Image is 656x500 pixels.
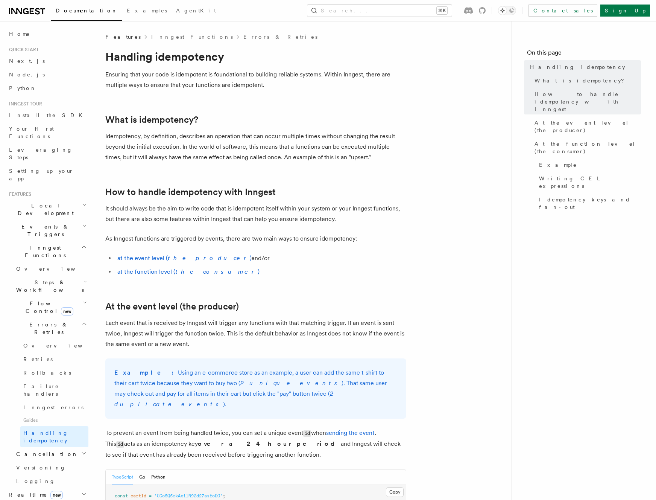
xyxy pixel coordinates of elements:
span: Events & Triggers [6,223,82,238]
span: Your first Functions [9,126,54,139]
button: Flow Controlnew [13,297,88,318]
kbd: ⌘K [437,7,447,14]
span: Errors & Retries [13,321,82,336]
a: AgentKit [172,2,220,20]
button: Steps & Workflows [13,276,88,297]
span: How to handle idempotency with Inngest [535,90,641,113]
span: Features [105,33,141,41]
button: Copy [386,487,404,497]
span: ; [223,493,225,498]
p: It should always be the aim to write code that is idempotent itself within your system or your In... [105,203,406,224]
a: Documentation [51,2,122,21]
div: Inngest Functions [6,262,88,488]
strong: over a 24 hour period [198,440,341,447]
span: Guides [20,414,88,426]
p: As Inngest functions are triggered by events, there are two main ways to ensure idempotency: [105,233,406,244]
a: Idempotency keys and fan-out [536,193,641,214]
span: AgentKit [176,8,216,14]
a: How to handle idempotency with Inngest [105,187,276,197]
span: Writing CEL expressions [539,175,641,190]
a: Handling idempotency [527,60,641,74]
span: Overview [23,343,101,349]
a: Setting up your app [6,164,88,185]
a: At the event level (the producer) [105,301,239,312]
span: Cancellation [13,450,78,458]
h4: On this page [527,48,641,60]
span: Examples [127,8,167,14]
span: Handling idempotency [530,63,625,71]
a: Example [536,158,641,172]
span: Next.js [9,58,45,64]
a: How to handle idempotency with Inngest [531,87,641,116]
a: Examples [122,2,172,20]
button: TypeScript [112,470,133,485]
span: Local Development [6,202,82,217]
a: at the event level (the producer) [117,255,252,262]
h1: Handling idempotency [105,50,406,63]
em: the producer [168,255,250,262]
p: Each event that is received by Inngest will trigger any functions with that matching trigger. If ... [105,318,406,349]
span: Example [539,161,577,169]
button: Inngest Functions [6,241,88,262]
p: Ensuring that your code is idempotent is foundational to building reliable systems. Within Innges... [105,69,406,90]
a: Inngest errors [20,401,88,414]
a: Install the SDK [6,108,88,122]
a: Retries [20,352,88,366]
a: What is idempotency? [531,74,641,87]
button: Toggle dark mode [498,6,516,15]
span: Install the SDK [9,112,87,118]
a: sending the event [326,429,375,436]
span: Home [9,30,30,38]
span: Idempotency keys and fan-out [539,196,641,211]
span: Flow Control [13,300,83,315]
span: Node.js [9,72,45,78]
span: = [149,493,152,498]
span: new [50,491,63,499]
a: Overview [13,262,88,276]
a: Overview [20,339,88,352]
span: Python [9,85,36,91]
a: Sign Up [600,5,650,17]
span: Setting up your app [9,168,74,181]
a: Contact sales [528,5,597,17]
a: Versioning [13,461,88,474]
li: and/or [115,253,406,264]
a: Rollbacks [20,366,88,380]
span: Logging [16,478,55,484]
span: At the function level (the consumer) [535,140,641,155]
a: Writing CEL expressions [536,172,641,193]
a: Failure handlers [20,380,88,401]
a: Inngest Functions [151,33,233,41]
span: Inngest tour [6,101,42,107]
a: Node.js [6,68,88,81]
button: Search...⌘K [307,5,452,17]
p: Idempotency, by definition, describes an operation that can occur multiple times without changing... [105,131,406,163]
span: Features [6,191,31,197]
span: Inngest errors [23,404,84,410]
button: Local Development [6,199,88,220]
span: Steps & Workflows [13,279,84,294]
em: the consumer [175,268,258,275]
p: To prevent an event from being handled twice, you can set a unique event when . This acts as an i... [105,428,406,460]
div: Errors & Retries [13,339,88,447]
span: At the event level (the producer) [535,119,641,134]
span: cartId [131,493,146,498]
span: Realtime [6,491,63,498]
a: Python [6,81,88,95]
button: Python [151,470,166,485]
span: Handling idempotency [23,430,68,444]
span: Leveraging Steps [9,147,73,160]
a: Your first Functions [6,122,88,143]
strong: Example: [114,369,178,376]
button: Events & Triggers [6,220,88,241]
span: Failure handlers [23,383,59,397]
code: id [303,430,311,437]
a: Leveraging Steps [6,143,88,164]
button: Cancellation [13,447,88,461]
span: Retries [23,356,53,362]
a: Next.js [6,54,88,68]
a: At the function level (the consumer) [531,137,641,158]
em: 2 unique events [240,380,342,387]
span: Overview [16,266,94,272]
span: Inngest Functions [6,244,81,259]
